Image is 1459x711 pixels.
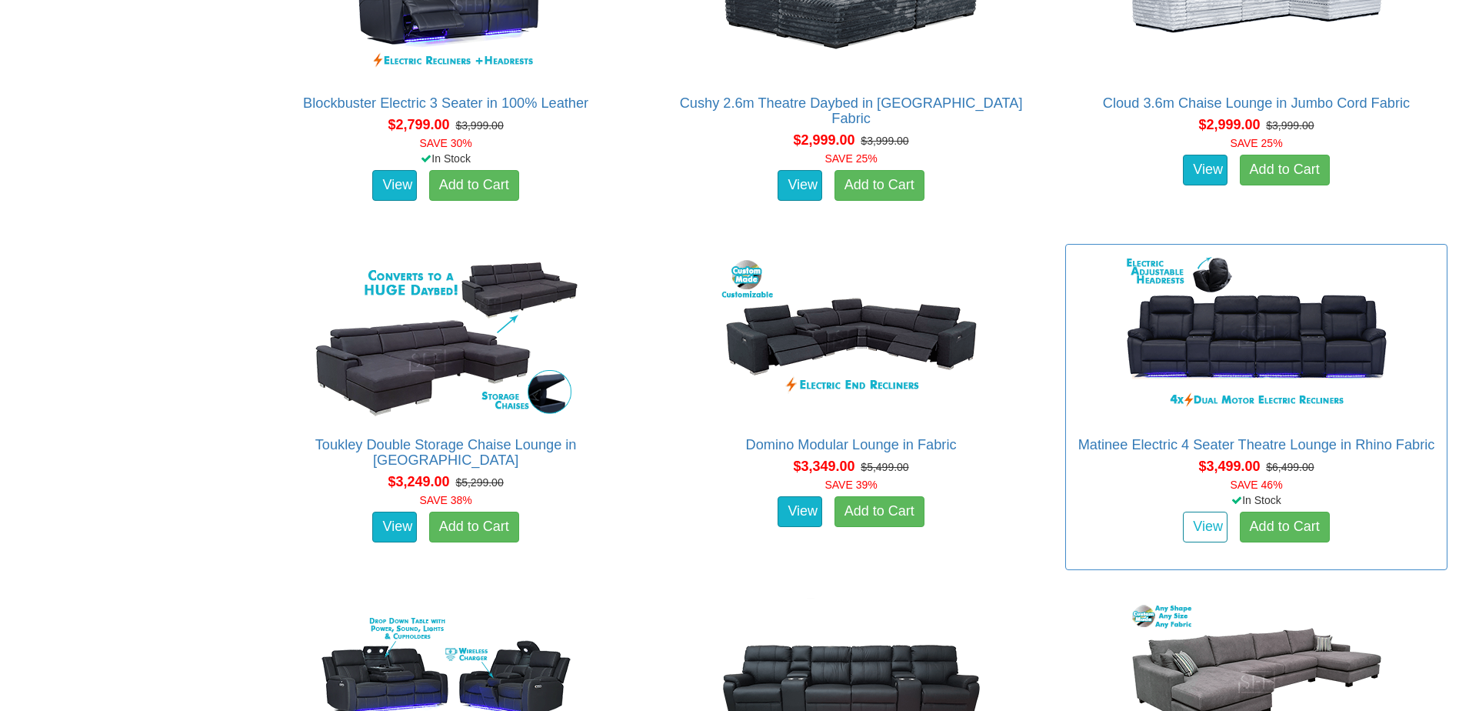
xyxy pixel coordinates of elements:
a: Add to Cart [1240,155,1330,185]
del: $5,299.00 [455,476,503,489]
a: Cloud 3.6m Chaise Lounge in Jumbo Cord Fabric [1103,95,1410,111]
div: In Stock [1062,492,1451,508]
a: Matinee Electric 4 Seater Theatre Lounge in Rhino Fabric [1078,437,1435,452]
img: Toukley Double Storage Chaise Lounge in Fabric [308,252,585,422]
a: Cushy 2.6m Theatre Daybed in [GEOGRAPHIC_DATA] Fabric [680,95,1023,126]
a: Toukley Double Storage Chaise Lounge in [GEOGRAPHIC_DATA] [315,437,577,468]
a: Add to Cart [429,170,519,201]
span: $2,999.00 [1198,117,1260,132]
del: $5,499.00 [861,461,908,473]
a: Blockbuster Electric 3 Seater in 100% Leather [303,95,588,111]
a: View [372,512,417,542]
a: View [778,496,822,527]
font: SAVE 46% [1230,479,1282,491]
a: View [1183,155,1227,185]
span: $3,349.00 [793,459,854,474]
font: SAVE 25% [824,152,877,165]
span: $3,249.00 [388,474,450,489]
del: $6,499.00 [1266,461,1314,473]
img: Domino Modular Lounge in Fabric [713,252,990,422]
div: In Stock [251,151,640,166]
span: $2,999.00 [793,132,854,148]
font: SAVE 25% [1230,137,1282,149]
span: $3,499.00 [1198,459,1260,474]
a: View [778,170,822,201]
span: $2,799.00 [388,117,450,132]
a: Add to Cart [834,170,924,201]
del: $3,999.00 [1266,119,1314,132]
font: SAVE 30% [420,137,472,149]
del: $3,999.00 [861,135,908,147]
a: View [1183,512,1227,542]
a: Add to Cart [834,496,924,527]
font: SAVE 38% [420,494,472,506]
a: View [372,170,417,201]
a: Add to Cart [1240,512,1330,542]
img: Matinee Electric 4 Seater Theatre Lounge in Rhino Fabric [1118,252,1395,422]
del: $3,999.00 [455,119,503,132]
a: Add to Cart [429,512,519,542]
a: Domino Modular Lounge in Fabric [746,437,957,452]
font: SAVE 39% [824,479,877,491]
